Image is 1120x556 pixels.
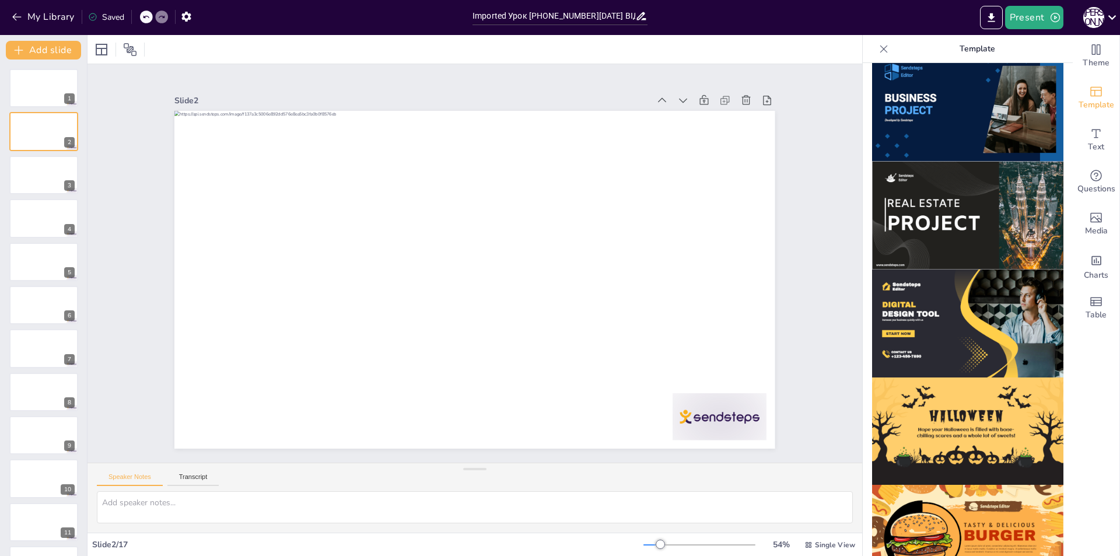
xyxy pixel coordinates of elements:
button: Present [1005,6,1063,29]
span: Charts [1084,269,1108,282]
div: Get real-time input from your audience [1073,161,1119,203]
button: Export to PowerPoint [980,6,1003,29]
input: Insert title [473,8,635,25]
div: 10 [61,484,75,495]
img: thumb-13.png [872,377,1063,485]
span: Media [1085,225,1108,237]
button: My Library [9,8,79,26]
div: 5 [9,243,78,281]
div: 3 [64,180,75,191]
span: Position [123,43,137,57]
div: 9 [64,440,75,451]
div: 5 [64,267,75,278]
img: thumb-12.png [872,270,1063,377]
span: Questions [1077,183,1115,195]
div: Saved [88,12,124,23]
div: Е [PERSON_NAME] [1083,7,1104,28]
div: 2 [9,112,78,151]
div: 11 [61,527,75,538]
div: 7 [9,329,78,368]
button: Е [PERSON_NAME] [1083,6,1104,29]
span: Table [1086,309,1107,321]
div: Change the overall theme [1073,35,1119,77]
span: Theme [1083,57,1109,69]
div: 8 [9,373,78,411]
button: Add slide [6,41,81,60]
div: 4 [9,199,78,237]
img: thumb-11.png [872,162,1063,270]
div: 7 [64,354,75,365]
button: Speaker Notes [97,473,163,486]
div: 8 [64,397,75,408]
div: Add charts and graphs [1073,245,1119,287]
p: Template [893,35,1061,63]
div: Slide 2 / 17 [92,539,643,550]
span: Template [1079,99,1114,111]
img: thumb-10.png [872,54,1063,162]
div: Layout [92,40,111,59]
div: 11 [9,503,78,541]
div: 6 [9,286,78,324]
span: Single View [815,540,855,550]
div: Add a table [1073,287,1119,329]
div: 3 [9,156,78,194]
div: 6 [64,310,75,321]
div: Add ready made slides [1073,77,1119,119]
div: 10 [9,459,78,498]
div: 4 [64,224,75,235]
div: 1 [9,69,78,107]
span: Text [1088,141,1104,153]
div: Slide 2 [214,36,681,146]
button: Transcript [167,473,219,486]
div: Add text boxes [1073,119,1119,161]
div: Add images, graphics, shapes or video [1073,203,1119,245]
div: 54 % [767,539,795,550]
div: 1 [64,93,75,104]
div: 9 [9,416,78,454]
div: 2 [64,137,75,148]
